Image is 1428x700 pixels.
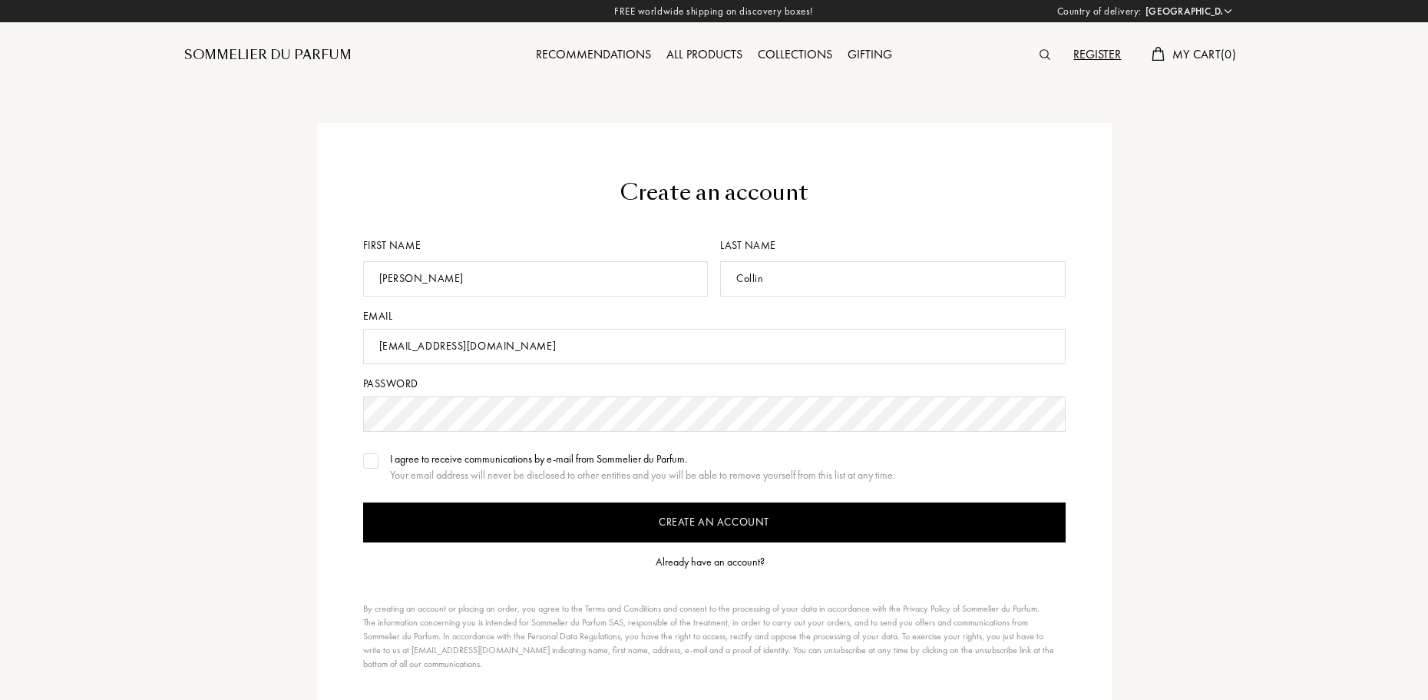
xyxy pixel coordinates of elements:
input: First name [363,261,709,297]
a: Sommelier du Parfum [184,46,352,65]
a: Collections [750,46,840,62]
div: Email [363,308,1066,324]
img: search_icn.svg [1040,49,1050,60]
input: Last name [720,261,1066,297]
div: First name [363,237,715,254]
div: Your email address will never be disclosed to other entities and you will be able to remove yours... [390,467,895,483]
a: Recommendations [528,46,659,62]
div: Create an account [363,177,1066,209]
a: All products [659,46,750,62]
div: By creating an account or placing an order, you agree to the Terms and Conditions and consent to ... [363,602,1058,671]
div: All products [659,45,750,65]
a: Already have an account? [656,554,772,570]
input: Create an account [363,503,1066,542]
div: Last name [720,237,1066,254]
a: Gifting [840,46,900,62]
img: valide.svg [365,457,376,465]
span: My Cart ( 0 ) [1172,46,1236,62]
input: Email [363,329,1066,364]
div: I agree to receive communications by e-mail from Sommelier du Parfum. [390,451,895,467]
div: Register [1066,45,1129,65]
div: Gifting [840,45,900,65]
div: Already have an account? [656,554,765,570]
a: Register [1066,46,1129,62]
div: Password [363,376,1066,392]
div: Collections [750,45,840,65]
div: Recommendations [528,45,659,65]
span: Country of delivery: [1057,4,1142,19]
img: cart.svg [1152,47,1164,61]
